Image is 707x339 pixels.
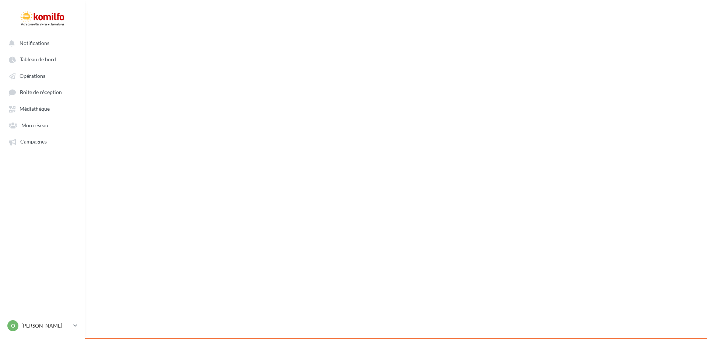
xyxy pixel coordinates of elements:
[20,106,50,112] span: Médiathèque
[4,85,80,99] a: Boîte de réception
[11,322,15,329] span: O
[20,139,47,145] span: Campagnes
[4,36,77,49] button: Notifications
[20,89,62,96] span: Boîte de réception
[4,52,80,66] a: Tableau de bord
[21,122,48,128] span: Mon réseau
[20,56,56,63] span: Tableau de bord
[20,73,45,79] span: Opérations
[4,135,80,148] a: Campagnes
[4,118,80,132] a: Mon réseau
[6,319,79,333] a: O [PERSON_NAME]
[21,322,70,329] p: [PERSON_NAME]
[4,102,80,115] a: Médiathèque
[20,40,49,46] span: Notifications
[4,69,80,82] a: Opérations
